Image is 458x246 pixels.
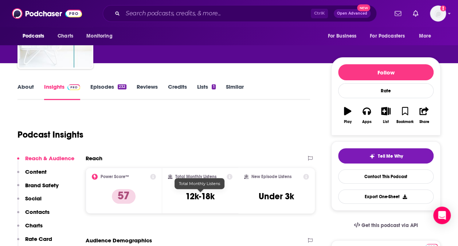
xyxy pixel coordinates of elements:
h2: Total Monthly Listens [175,174,216,179]
p: Charts [25,222,43,229]
button: open menu [81,29,122,43]
svg: Add a profile image [440,5,446,11]
img: tell me why sparkle [369,153,375,159]
a: Lists1 [197,83,215,100]
button: tell me why sparkleTell Me Why [338,148,434,164]
h2: Reach [86,155,102,162]
a: Show notifications dropdown [410,7,421,20]
button: Show profile menu [430,5,446,22]
button: open menu [365,29,415,43]
div: List [383,120,389,124]
button: Brand Safety [17,182,59,195]
span: Get this podcast via API [361,222,418,228]
button: open menu [17,29,54,43]
div: Share [419,120,429,124]
div: Bookmark [396,120,414,124]
span: Total Monthly Listens [179,181,220,186]
h2: Power Score™ [101,174,129,179]
button: Charts [17,222,43,235]
p: Brand Safety [25,182,59,189]
a: Credits [168,83,187,100]
div: Apps [362,120,372,124]
img: Podchaser - Follow, Share and Rate Podcasts [12,7,82,20]
a: Show notifications dropdown [392,7,404,20]
h2: New Episode Listens [251,174,291,179]
span: Podcasts [23,31,44,41]
button: Share [415,102,434,128]
span: Tell Me Why [378,153,403,159]
div: Search podcasts, credits, & more... [103,5,377,22]
span: Monitoring [86,31,112,41]
a: Episodes232 [90,83,126,100]
button: Contacts [17,208,50,222]
span: Logged in as veronica.smith [430,5,446,22]
p: Contacts [25,208,50,215]
button: Reach & Audience [17,155,74,168]
h3: 12k-18k [185,191,215,202]
a: Similar [226,83,244,100]
button: Follow [338,64,434,80]
a: Get this podcast via API [348,216,424,234]
img: User Profile [430,5,446,22]
span: Charts [58,31,73,41]
button: Apps [357,102,376,128]
div: Open Intercom Messenger [433,207,451,224]
div: Play [344,120,352,124]
div: Rate [338,83,434,98]
button: open menu [322,29,365,43]
span: For Business [328,31,356,41]
span: For Podcasters [370,31,405,41]
button: Social [17,195,42,208]
h1: Podcast Insights [17,129,83,140]
p: Social [25,195,42,202]
button: Bookmark [395,102,414,128]
a: About [17,83,34,100]
p: 57 [112,189,136,204]
button: open menu [414,29,441,43]
a: InsightsPodchaser Pro [44,83,80,100]
p: Reach & Audience [25,155,74,162]
div: 1 [212,84,215,89]
a: Charts [53,29,78,43]
span: More [419,31,431,41]
span: New [357,4,370,11]
h2: Audience Demographics [86,237,152,244]
button: Export One-Sheet [338,189,434,204]
div: 232 [118,84,126,89]
h3: Under 3k [259,191,294,202]
img: Podchaser Pro [67,84,80,90]
p: Content [25,168,47,175]
a: Contact This Podcast [338,169,434,184]
a: Reviews [137,83,158,100]
span: Open Advanced [337,12,367,15]
span: Ctrl K [311,9,328,18]
button: List [376,102,395,128]
button: Play [338,102,357,128]
p: Rate Card [25,235,52,242]
button: Open AdvancedNew [334,9,371,18]
input: Search podcasts, credits, & more... [123,8,311,19]
button: Content [17,168,47,182]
